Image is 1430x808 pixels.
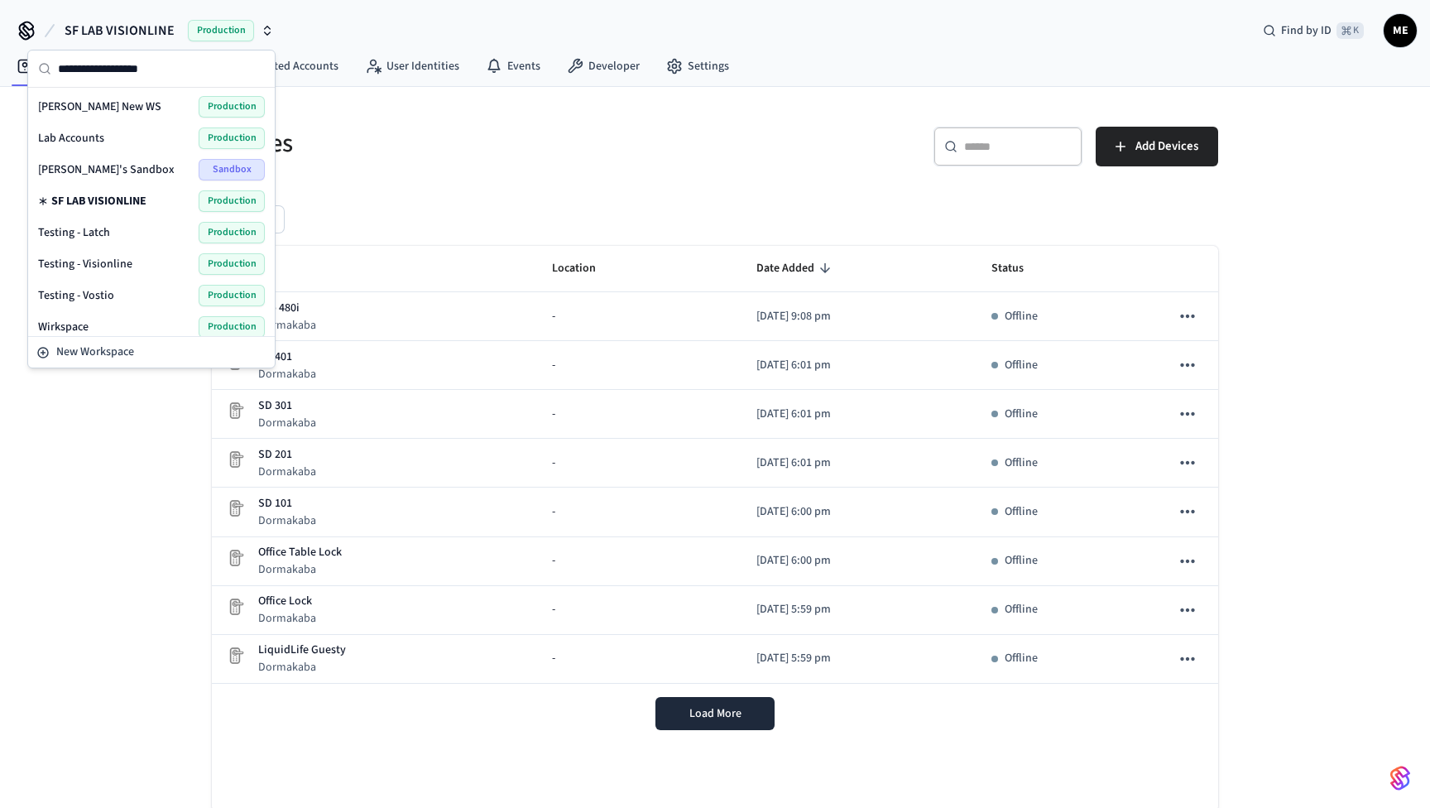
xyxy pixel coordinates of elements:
[212,246,1218,684] table: sticky table
[188,20,254,41] span: Production
[258,512,316,529] p: Dormakaba
[1250,16,1377,46] div: Find by ID⌘ K
[1390,765,1410,791] img: SeamLogoGradient.69752ec5.svg
[653,51,742,81] a: Settings
[1005,454,1038,472] p: Offline
[38,99,161,115] span: [PERSON_NAME] New WS
[199,159,265,180] span: Sandbox
[199,96,265,118] span: Production
[199,316,265,338] span: Production
[554,51,653,81] a: Developer
[225,548,245,568] img: Placeholder Lock Image
[212,127,705,161] h5: Devices
[1384,14,1417,47] button: ME
[258,642,346,659] p: LiquidLife Guesty
[225,450,245,469] img: Placeholder Lock Image
[258,446,316,464] p: SD 201
[655,697,775,730] button: Load More
[552,503,555,521] span: -
[1336,22,1364,39] span: ⌘ K
[225,401,245,421] img: Placeholder Lock Image
[552,454,555,472] span: -
[38,256,132,272] span: Testing - Visionline
[689,705,741,722] span: Load More
[756,256,836,281] span: Date Added
[756,503,965,521] p: [DATE] 6:00 pm
[1005,650,1038,667] p: Offline
[225,646,245,666] img: Placeholder Lock Image
[65,21,175,41] span: SF LAB VISIONLINE
[258,366,316,382] p: Dormakaba
[756,406,965,423] p: [DATE] 6:01 pm
[38,224,110,241] span: Testing - Latch
[552,308,555,325] span: -
[202,51,352,81] a: Connected Accounts
[199,253,265,275] span: Production
[3,51,89,81] a: Devices
[552,650,555,667] span: -
[1005,406,1038,423] p: Offline
[756,650,965,667] p: [DATE] 5:59 pm
[552,357,555,374] span: -
[38,287,114,304] span: Testing - Vostio
[225,498,245,518] img: Placeholder Lock Image
[258,415,316,431] p: Dormakaba
[1096,127,1218,166] button: Add Devices
[756,601,965,618] p: [DATE] 5:59 pm
[1281,22,1332,39] span: Find by ID
[199,190,265,212] span: Production
[552,552,555,570] span: -
[1005,503,1038,521] p: Offline
[473,51,554,81] a: Events
[30,339,273,366] button: New Workspace
[756,357,965,374] p: [DATE] 6:01 pm
[258,349,316,366] p: SD 401
[1005,308,1038,325] p: Offline
[258,317,316,334] p: Dormakaba
[258,659,346,676] p: Dormakaba
[51,193,146,209] span: SF LAB VISIONLINE
[552,406,555,423] span: -
[258,593,316,610] p: Office Lock
[258,610,316,627] p: Dormakaba
[38,130,104,147] span: Lab Accounts
[258,300,316,317] p: Lab 480i
[56,344,134,361] span: New Workspace
[199,222,265,243] span: Production
[258,495,316,512] p: SD 101
[1005,601,1038,618] p: Offline
[756,308,965,325] p: [DATE] 9:08 pm
[199,285,265,306] span: Production
[38,161,175,178] span: [PERSON_NAME]'s Sandbox
[756,552,965,570] p: [DATE] 6:00 pm
[1005,357,1038,374] p: Offline
[38,319,89,335] span: Wirkspace
[258,464,316,480] p: Dormakaba
[352,51,473,81] a: User Identities
[258,544,342,561] p: Office Table Lock
[28,88,275,336] div: Suggestions
[1005,552,1038,570] p: Offline
[991,256,1045,281] span: Status
[258,561,342,578] p: Dormakaba
[1385,16,1415,46] span: ME
[225,597,245,617] img: Placeholder Lock Image
[552,256,617,281] span: Location
[258,397,316,415] p: SD 301
[1135,136,1198,157] span: Add Devices
[756,454,965,472] p: [DATE] 6:01 pm
[199,127,265,149] span: Production
[552,601,555,618] span: -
